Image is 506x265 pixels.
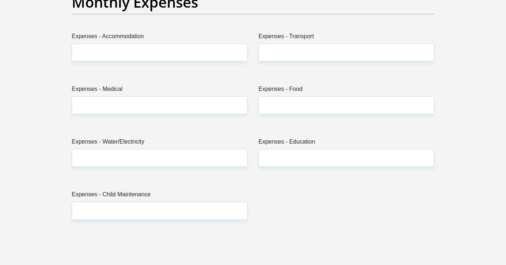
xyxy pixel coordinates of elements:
[258,149,434,167] input: Expenses - Education
[72,149,248,167] input: Expenses - Water/Electricity
[72,137,248,149] label: Expenses - Water/Electricity
[258,44,434,61] input: Expenses - Transport
[72,85,248,96] label: Expenses - Medical
[72,96,248,114] input: Expenses - Medical
[72,44,248,61] input: Expenses - Accommodation
[258,32,434,44] label: Expenses - Transport
[258,137,434,149] label: Expenses - Education
[72,32,248,44] label: Expenses - Accommodation
[258,96,434,114] input: Expenses - Food
[72,202,248,220] input: Expenses - Child Maintenance
[72,190,248,202] label: Expenses - Child Maintenance
[258,85,434,96] label: Expenses - Food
